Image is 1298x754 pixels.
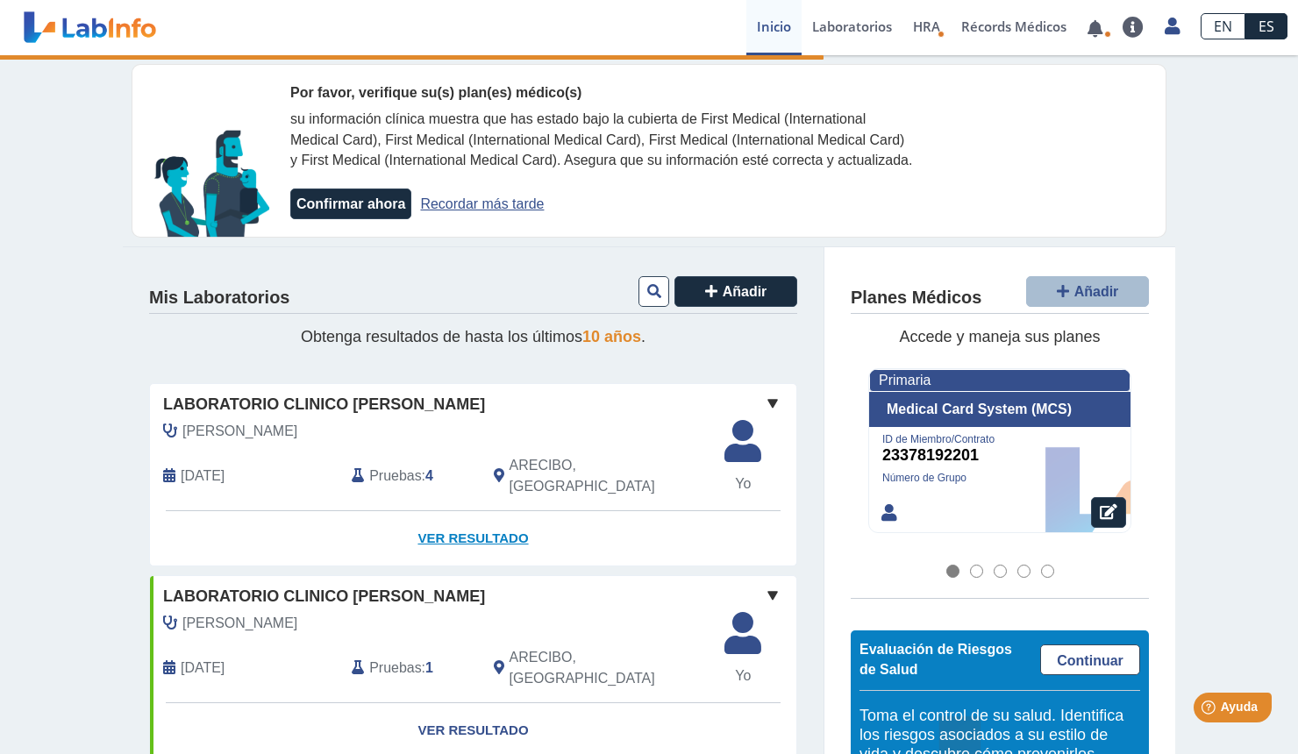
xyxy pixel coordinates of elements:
[181,658,225,679] span: 2025-07-29
[674,276,797,307] button: Añadir
[339,647,480,689] div: :
[1201,13,1245,39] a: EN
[425,468,433,483] b: 4
[369,466,421,487] span: Pruebas
[859,642,1012,678] span: Evaluación de Riesgos de Salud
[290,188,411,219] button: Confirmar ahora
[182,421,297,442] span: Maldonado Vega, Mirna
[163,585,485,608] span: Laboratorio Clinico [PERSON_NAME]
[301,328,645,345] span: Obtenga resultados de hasta los últimos .
[182,613,297,634] span: Torres Colon, Francisco
[181,466,225,487] span: 2025-09-29
[723,284,767,299] span: Añadir
[163,393,485,416] span: Laboratorio Clinico [PERSON_NAME]
[425,660,433,675] b: 1
[714,473,772,494] span: Yo
[1040,644,1140,675] a: Continuar
[510,647,703,689] span: ARECIBO, PR
[1074,284,1119,299] span: Añadir
[1245,13,1287,39] a: ES
[1026,276,1149,307] button: Añadir
[150,511,796,566] a: Ver Resultado
[149,288,289,309] h4: Mis Laboratorios
[339,455,480,497] div: :
[420,196,544,211] a: Recordar más tarde
[290,111,912,168] span: su información clínica muestra que has estado bajo la cubierta de First Medical (International Me...
[290,82,913,103] div: Por favor, verifique su(s) plan(es) médico(s)
[369,658,421,679] span: Pruebas
[582,328,641,345] span: 10 años
[899,328,1100,345] span: Accede y maneja sus planes
[879,373,931,388] span: Primaria
[1057,653,1123,668] span: Continuar
[1142,686,1279,735] iframe: Help widget launcher
[714,665,772,686] span: Yo
[913,18,940,35] span: HRA
[851,288,981,309] h4: Planes Médicos
[510,455,703,497] span: ARECIBO, PR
